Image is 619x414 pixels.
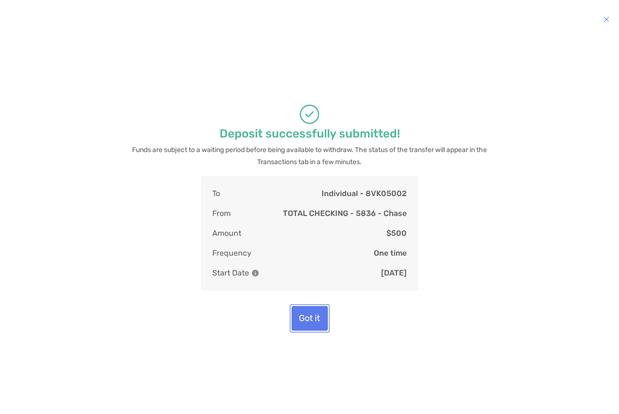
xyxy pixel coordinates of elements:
p: Start Date [212,267,259,279]
p: From [212,207,231,219]
img: Information Icon [252,270,259,276]
p: Individual - 8VK05002 [322,187,407,199]
p: One time [374,247,407,259]
p: Amount [212,227,241,239]
p: [DATE] [381,267,407,279]
p: To [212,187,220,199]
button: Got it [292,306,328,331]
p: TOTAL CHECKING - 5836 - Chase [283,207,407,219]
p: Deposit successfully submitted! [220,128,400,140]
p: Funds are subject to a waiting period before being available to withdraw. The status of the trans... [128,144,491,168]
p: $500 [386,227,407,239]
p: Frequency [212,247,251,259]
